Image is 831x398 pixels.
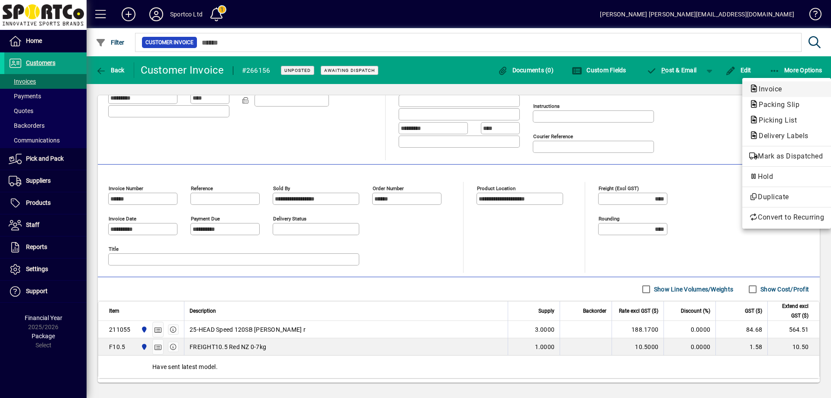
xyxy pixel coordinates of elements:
span: Picking List [749,116,801,124]
span: Packing Slip [749,100,804,109]
span: Hold [749,171,824,182]
span: Invoice [749,85,786,93]
span: Convert to Recurring [749,212,824,223]
span: Mark as Dispatched [749,151,824,162]
span: Delivery Labels [749,132,813,140]
span: Duplicate [749,192,824,202]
